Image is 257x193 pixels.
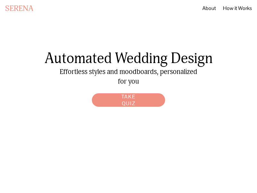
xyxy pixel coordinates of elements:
[223,3,252,14] a: How it Works
[60,68,199,86] span: Effortless styles and moodboards, personalized for you
[89,90,169,110] a: Take Quiz
[5,4,33,13] a: SERENA
[202,3,216,14] a: About
[45,50,213,67] span: Automated Wedding Design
